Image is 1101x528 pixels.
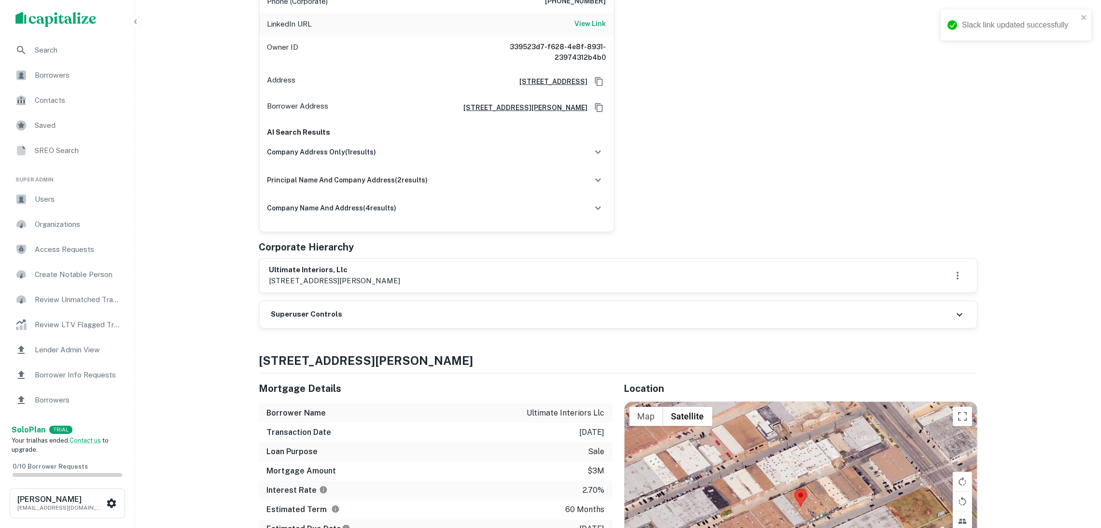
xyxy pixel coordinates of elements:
h6: company address only ( 1 results) [267,147,376,157]
span: Review Unmatched Transactions [35,294,121,306]
svg: The interest rates displayed on the website are for informational purposes only and may be report... [319,486,328,494]
h6: View Link [575,18,606,29]
a: Borrowers [8,389,127,412]
button: Copy Address [592,74,606,89]
span: Your trial has ended. to upgrade. [12,437,109,454]
img: capitalize-logo.png [15,12,97,27]
p: $3m [588,465,605,477]
span: Borrowers [35,394,121,406]
strong: Solo Plan [12,425,45,434]
span: SREO Search [35,145,121,156]
button: Show satellite imagery [663,407,712,426]
h5: Corporate Hierarchy [259,240,354,254]
h5: Location [624,381,977,396]
span: Borrowers [35,69,121,81]
span: Search [35,44,121,56]
h4: [STREET_ADDRESS][PERSON_NAME] [259,352,977,369]
h6: principal name and company address ( 2 results) [267,175,428,185]
svg: Term is based on a standard schedule for this type of loan. [331,505,340,514]
a: Contacts [8,89,127,112]
h6: Transaction Date [267,427,332,438]
p: [DATE] [580,427,605,438]
a: Search [8,39,127,62]
li: Super Admin [8,164,127,188]
p: 60 months [566,504,605,515]
h6: Estimated Term [267,504,340,515]
a: Access Requests [8,238,127,261]
a: Saved [8,114,127,137]
h5: Mortgage Details [259,381,613,396]
p: [STREET_ADDRESS][PERSON_NAME] [269,275,401,287]
a: Borrower Info Requests [8,363,127,387]
iframe: Chat Widget [1053,451,1101,497]
p: LinkedIn URL [267,18,312,30]
p: AI Search Results [267,126,606,138]
a: Organizations [8,213,127,236]
button: [PERSON_NAME][EMAIL_ADDRESS][DOMAIN_NAME] [10,488,125,518]
h6: company name and address ( 4 results) [267,203,397,213]
span: Review LTV Flagged Transactions [35,319,121,331]
a: Create Notable Person [8,263,127,286]
span: Users [35,194,121,205]
span: Organizations [35,219,121,230]
button: Show street map [629,407,663,426]
a: Contact us [70,437,101,444]
span: Lender Admin View [35,344,121,356]
a: [STREET_ADDRESS][PERSON_NAME] [456,102,588,113]
a: Review LTV Flagged Transactions [8,313,127,336]
button: Toggle fullscreen view [953,407,972,426]
a: Users [8,188,127,211]
a: View Link [575,18,606,30]
span: Create Notable Person [35,269,121,280]
p: [EMAIL_ADDRESS][DOMAIN_NAME] [17,503,104,512]
span: 0 / 10 Borrower Requests [13,463,88,470]
a: Review Unmatched Transactions [8,288,127,311]
p: Address [267,74,296,89]
button: close [1081,14,1087,23]
p: Borrower Address [267,100,329,115]
span: Contacts [35,95,121,106]
h6: Mortgage Amount [267,465,336,477]
p: sale [588,446,605,458]
h6: [PERSON_NAME] [17,496,104,503]
button: Copy Address [592,100,606,115]
button: Rotate map clockwise [953,472,972,491]
p: 2.70% [583,485,605,496]
a: SREO Search [8,139,127,162]
h6: 339523d7-f628-4e8f-8931-23974312b4b0 [490,42,606,63]
a: SoloPlan [12,424,45,436]
a: [STREET_ADDRESS] [512,76,588,87]
h6: Interest Rate [267,485,328,496]
h6: Superuser Controls [271,309,343,320]
h6: Borrower Name [267,407,326,419]
p: ultimate interiors llc [527,407,605,419]
button: Rotate map counterclockwise [953,492,972,511]
p: Owner ID [267,42,299,63]
a: Email Testing [8,414,127,437]
span: Access Requests [35,244,121,255]
h6: ultimate interiors, llc [269,264,401,276]
div: TRIAL [49,426,72,434]
span: Borrower Info Requests [35,369,121,381]
a: Borrowers [8,64,127,87]
div: Slack link updated successfully [962,19,1078,31]
a: Lender Admin View [8,338,127,361]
